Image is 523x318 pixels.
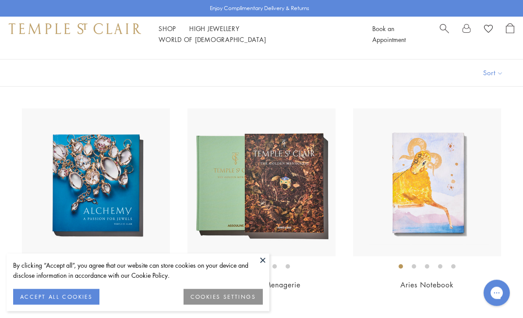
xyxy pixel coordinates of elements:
iframe: Gorgias live chat messenger [479,277,514,309]
img: Temple St. Clair [9,23,141,34]
a: View Wishlist [484,23,493,36]
a: Aries Notebook [400,280,454,290]
a: ShopShop [159,24,176,33]
a: High JewelleryHigh Jewellery [189,24,240,33]
nav: Main navigation [159,23,353,45]
a: Book an Appointment [372,24,406,44]
p: Enjoy Complimentary Delivery & Returns [210,4,309,13]
img: The Golden Menagerie [187,109,336,257]
img: Aries Notebook [353,109,501,257]
button: COOKIES SETTINGS [184,289,263,305]
img: Alchemy: A Passion for Jewels [22,109,170,257]
a: World of [DEMOGRAPHIC_DATA]World of [DEMOGRAPHIC_DATA] [159,35,266,44]
a: Search [440,23,449,45]
a: Open Shopping Bag [506,23,514,45]
button: Show sort by [463,60,523,87]
div: By clicking “Accept all”, you agree that our website can store cookies on your device and disclos... [13,260,263,280]
button: ACCEPT ALL COOKIES [13,289,99,305]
